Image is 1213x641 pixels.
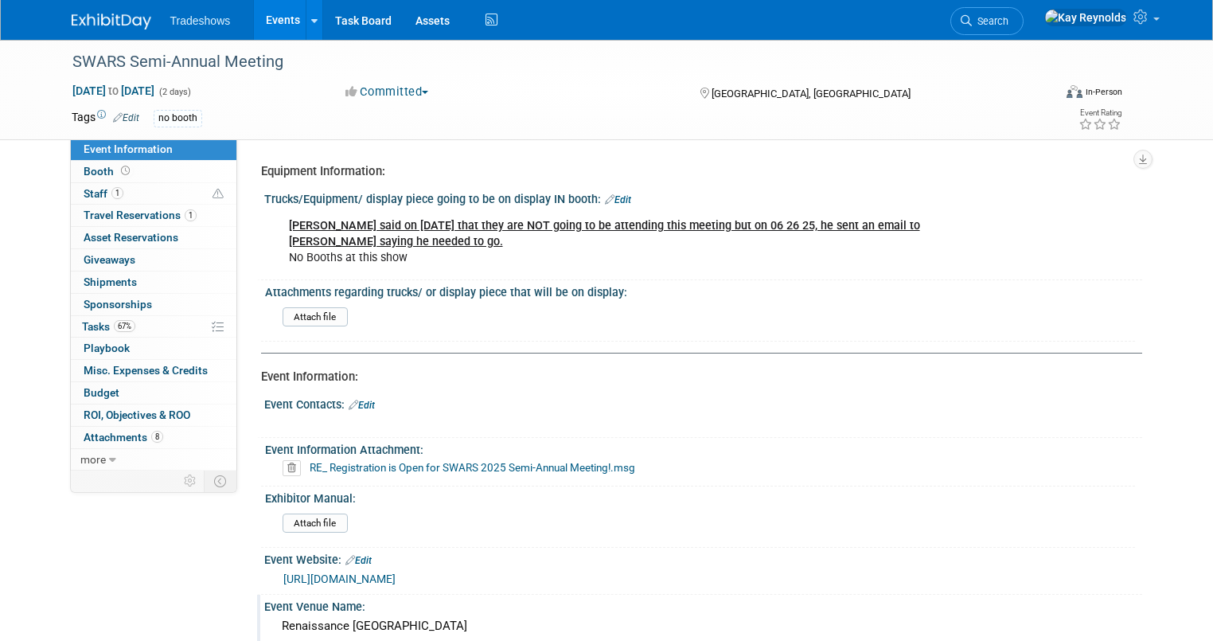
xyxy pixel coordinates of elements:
a: Tasks67% [71,316,236,338]
span: 1 [111,187,123,199]
span: Misc. Expenses & Credits [84,364,208,377]
div: Attachments regarding trucks/ or display piece that will be on display: [265,280,1135,300]
span: 1 [185,209,197,221]
a: Attachments8 [71,427,236,448]
a: Giveaways [71,249,236,271]
span: (2 days) [158,87,191,97]
div: Event Website: [264,548,1142,569]
a: [URL][DOMAIN_NAME] [283,573,396,585]
div: Event Information Attachment: [265,438,1135,458]
span: 67% [114,320,135,332]
div: In-Person [1085,86,1122,98]
span: to [106,84,121,97]
span: Attachments [84,431,163,444]
a: Shipments [71,272,236,293]
td: Tags [72,109,139,127]
a: Delete attachment? [283,463,307,474]
a: Booth [71,161,236,182]
a: ROI, Objectives & ROO [71,405,236,426]
span: ROI, Objectives & ROO [84,408,190,421]
a: Edit [113,112,139,123]
span: 8 [151,431,163,443]
button: Committed [340,84,435,100]
span: Search [972,15,1008,27]
div: SWARS Semi-Annual Meeting [67,48,1033,76]
td: Personalize Event Tab Strip [177,471,205,491]
img: Format-Inperson.png [1067,85,1082,98]
span: Tasks [82,320,135,333]
span: Giveaways [84,253,135,266]
div: Event Format [967,83,1122,107]
span: [DATE] [DATE] [72,84,155,98]
img: ExhibitDay [72,14,151,29]
a: Travel Reservations1 [71,205,236,226]
div: Event Information: [261,369,1130,385]
a: RE_ Registration is Open for SWARS 2025 Semi-Annual Meeting!.msg [310,461,635,474]
a: Staff1 [71,183,236,205]
b: [PERSON_NAME] said on [DATE] that they are NOT going to be attending this meeting but on 06 26 25... [289,219,920,248]
a: Playbook [71,338,236,359]
span: Booth [84,165,133,178]
a: Search [950,7,1024,35]
div: Event Venue Name: [264,595,1142,615]
span: Booth not reserved yet [118,165,133,177]
span: Shipments [84,276,137,288]
td: Toggle Event Tabs [204,471,236,491]
div: Exhibitor Manual: [265,487,1135,506]
span: Event Information [84,143,173,155]
span: Potential Scheduling Conflict -- at least one attendee is tagged in another overlapping event. [213,187,224,201]
a: Asset Reservations [71,227,236,248]
span: more [80,453,106,466]
div: Renaissance [GEOGRAPHIC_DATA] [276,614,1130,639]
div: Event Rating [1078,109,1121,117]
a: Event Information [71,139,236,160]
div: Equipment Information: [261,163,1130,180]
div: No Booths at this show [278,210,972,274]
a: Edit [345,555,372,566]
span: Staff [84,187,123,200]
a: more [71,449,236,471]
a: Edit [605,194,631,205]
span: Asset Reservations [84,231,178,244]
span: Travel Reservations [84,209,197,221]
span: [GEOGRAPHIC_DATA], [GEOGRAPHIC_DATA] [712,88,911,100]
span: Tradeshows [170,14,231,27]
div: no booth [154,110,202,127]
img: Kay Reynolds [1044,9,1127,26]
a: Misc. Expenses & Credits [71,360,236,381]
div: Event Contacts: [264,393,1142,413]
a: Edit [349,400,375,411]
div: Trucks/Equipment/ display piece going to be on display IN booth: [264,187,1142,208]
span: Sponsorships [84,298,152,311]
a: Sponsorships [71,294,236,315]
a: Budget [71,382,236,404]
span: Playbook [84,342,130,354]
span: Budget [84,386,119,399]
